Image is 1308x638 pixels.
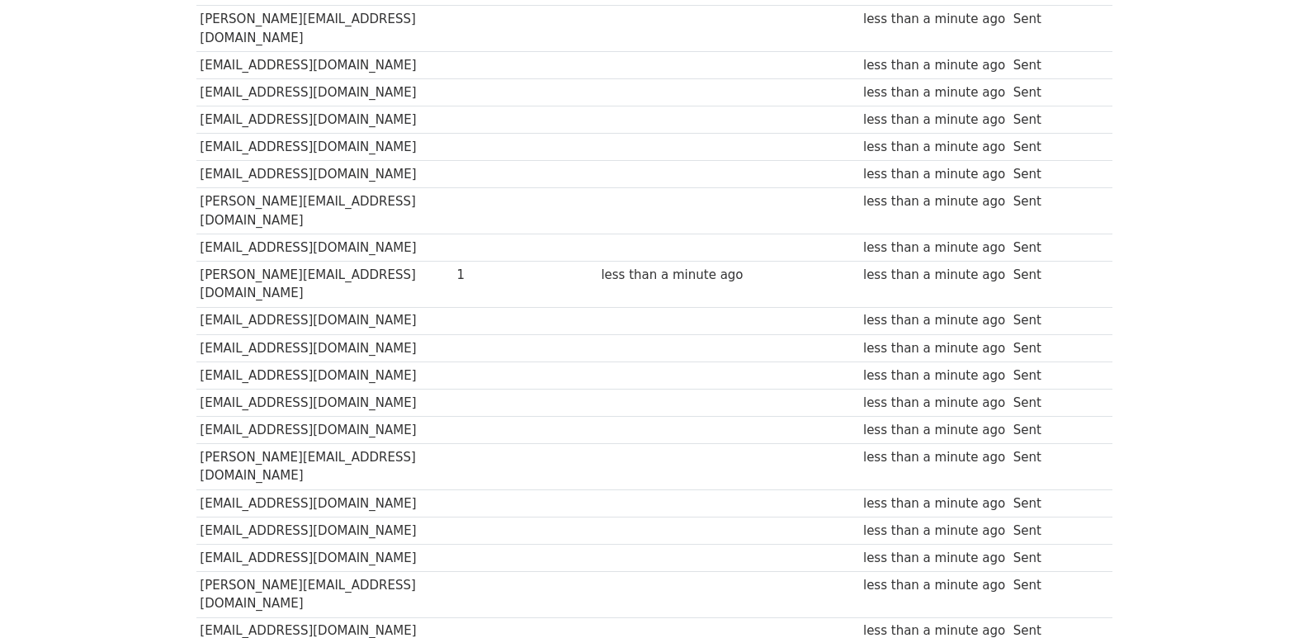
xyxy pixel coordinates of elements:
[196,161,453,188] td: [EMAIL_ADDRESS][DOMAIN_NAME]
[601,266,743,285] div: less than a minute ago
[863,138,1005,157] div: less than a minute ago
[196,6,453,52] td: [PERSON_NAME][EMAIL_ADDRESS][DOMAIN_NAME]
[196,234,453,262] td: [EMAIL_ADDRESS][DOMAIN_NAME]
[196,307,453,334] td: [EMAIL_ADDRESS][DOMAIN_NAME]
[863,421,1005,440] div: less than a minute ago
[1009,362,1062,389] td: Sent
[196,389,453,416] td: [EMAIL_ADDRESS][DOMAIN_NAME]
[863,448,1005,467] div: less than a minute ago
[1009,234,1062,262] td: Sent
[1009,134,1062,161] td: Sent
[1009,517,1062,544] td: Sent
[863,366,1005,385] div: less than a minute ago
[1009,6,1062,52] td: Sent
[1009,51,1062,78] td: Sent
[196,544,453,571] td: [EMAIL_ADDRESS][DOMAIN_NAME]
[1009,389,1062,416] td: Sent
[196,262,453,308] td: [PERSON_NAME][EMAIL_ADDRESS][DOMAIN_NAME]
[196,444,453,490] td: [PERSON_NAME][EMAIL_ADDRESS][DOMAIN_NAME]
[196,489,453,517] td: [EMAIL_ADDRESS][DOMAIN_NAME]
[1009,161,1062,188] td: Sent
[863,339,1005,358] div: less than a minute ago
[1009,572,1062,618] td: Sent
[196,572,453,618] td: [PERSON_NAME][EMAIL_ADDRESS][DOMAIN_NAME]
[863,266,1005,285] div: less than a minute ago
[1009,489,1062,517] td: Sent
[863,56,1005,75] div: less than a minute ago
[1009,307,1062,334] td: Sent
[456,266,522,285] div: 1
[1009,544,1062,571] td: Sent
[1009,79,1062,106] td: Sent
[196,106,453,134] td: [EMAIL_ADDRESS][DOMAIN_NAME]
[1009,188,1062,234] td: Sent
[863,111,1005,130] div: less than a minute ago
[863,494,1005,513] div: less than a minute ago
[863,576,1005,595] div: less than a minute ago
[863,192,1005,211] div: less than a minute ago
[1009,417,1062,444] td: Sent
[196,51,453,78] td: [EMAIL_ADDRESS][DOMAIN_NAME]
[1009,262,1062,308] td: Sent
[1009,334,1062,362] td: Sent
[196,417,453,444] td: [EMAIL_ADDRESS][DOMAIN_NAME]
[863,311,1005,330] div: less than a minute ago
[196,79,453,106] td: [EMAIL_ADDRESS][DOMAIN_NAME]
[863,239,1005,258] div: less than a minute ago
[196,334,453,362] td: [EMAIL_ADDRESS][DOMAIN_NAME]
[863,10,1005,29] div: less than a minute ago
[196,188,453,234] td: [PERSON_NAME][EMAIL_ADDRESS][DOMAIN_NAME]
[863,165,1005,184] div: less than a minute ago
[863,394,1005,413] div: less than a minute ago
[1225,559,1308,638] iframe: Chat Widget
[196,362,453,389] td: [EMAIL_ADDRESS][DOMAIN_NAME]
[863,549,1005,568] div: less than a minute ago
[196,134,453,161] td: [EMAIL_ADDRESS][DOMAIN_NAME]
[863,522,1005,541] div: less than a minute ago
[1009,106,1062,134] td: Sent
[196,517,453,544] td: [EMAIL_ADDRESS][DOMAIN_NAME]
[863,83,1005,102] div: less than a minute ago
[1009,444,1062,490] td: Sent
